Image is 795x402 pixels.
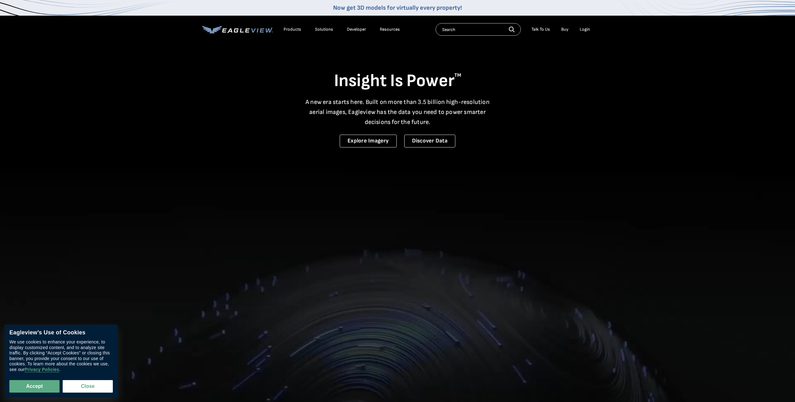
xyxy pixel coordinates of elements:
a: Now get 3D models for virtually every property! [333,4,462,12]
div: Resources [380,27,400,32]
div: Solutions [315,27,333,32]
a: Developer [347,27,366,32]
input: Search [436,23,521,36]
button: Accept [9,380,60,393]
div: Eagleview’s Use of Cookies [9,329,113,336]
a: Privacy Policies [24,367,59,372]
button: Close [63,380,113,393]
a: Buy [561,27,568,32]
a: Discover Data [404,135,455,147]
p: A new era starts here. Built on more than 3.5 billion high-resolution aerial images, Eagleview ha... [302,97,494,127]
sup: TM [454,72,461,78]
div: Products [284,27,301,32]
h1: Insight Is Power [202,70,593,92]
div: Talk To Us [531,27,550,32]
a: Explore Imagery [340,135,397,147]
div: Login [580,27,590,32]
div: We use cookies to enhance your experience, to display customized content, and to analyze site tra... [9,339,113,372]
